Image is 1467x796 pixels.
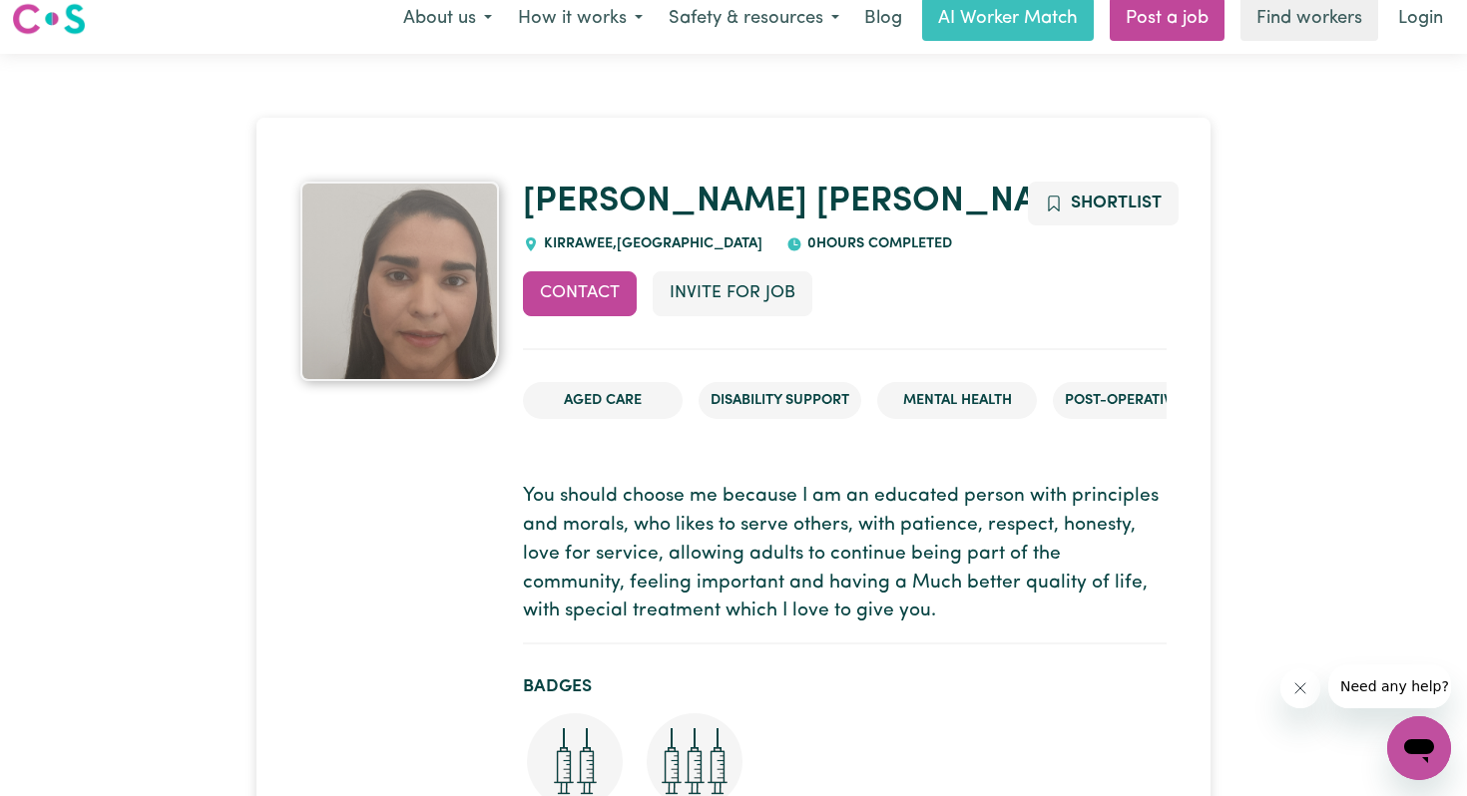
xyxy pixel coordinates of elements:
[523,185,1101,219] a: [PERSON_NAME] [PERSON_NAME]
[523,382,683,420] li: Aged Care
[877,382,1037,420] li: Mental Health
[1071,195,1162,211] span: Shortlist
[1053,382,1231,420] li: Post-operative care
[1028,182,1179,225] button: Add to shortlist
[300,182,499,381] img: Linda Vanessa
[802,236,952,251] span: 0 hours completed
[653,271,812,315] button: Invite for Job
[1387,716,1451,780] iframe: Button to launch messaging window
[523,676,1167,697] h2: Badges
[539,236,762,251] span: KIRRAWEE , [GEOGRAPHIC_DATA]
[300,182,499,381] a: Linda Vanessa's profile picture'
[1328,664,1451,708] iframe: Message from company
[1280,668,1320,708] iframe: Close message
[523,483,1167,626] p: You should choose me because I am an educated person with principles and morals, who likes to ser...
[523,271,637,315] button: Contact
[12,1,86,37] img: Careseekers logo
[699,382,861,420] li: Disability Support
